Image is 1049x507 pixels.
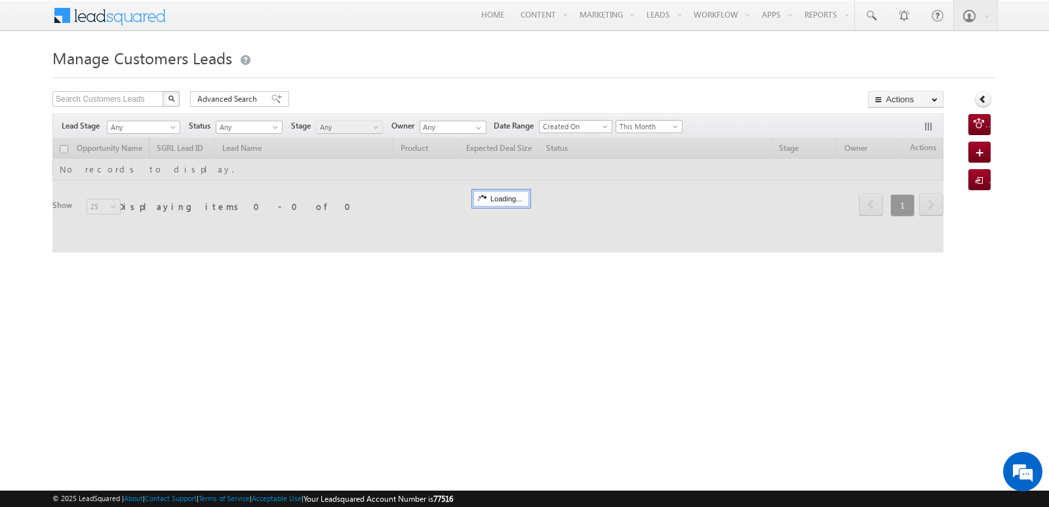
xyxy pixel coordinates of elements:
[291,120,316,132] span: Stage
[124,494,143,502] a: About
[216,121,279,133] span: Any
[62,120,105,132] span: Lead Stage
[145,494,197,502] a: Contact Support
[216,121,283,134] a: Any
[473,191,529,207] div: Loading...
[189,120,216,132] span: Status
[304,494,453,504] span: Your Leadsquared Account Number is
[107,121,180,134] a: Any
[539,120,612,133] a: Created On
[197,93,261,105] span: Advanced Search
[168,95,174,102] img: Search
[420,121,486,134] input: Type to Search
[52,47,232,68] span: Manage Customers Leads
[540,121,608,132] span: Created On
[494,120,539,132] span: Date Range
[52,493,453,505] span: © 2025 LeadSquared | | | | |
[316,121,383,134] a: Any
[317,121,379,133] span: Any
[199,494,250,502] a: Terms of Service
[469,121,485,134] a: Show All Items
[108,121,176,133] span: Any
[868,91,943,108] button: Actions
[433,494,453,504] span: 77516
[616,121,679,132] span: This Month
[252,494,302,502] a: Acceptable Use
[616,120,683,133] a: This Month
[391,120,420,132] span: Owner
